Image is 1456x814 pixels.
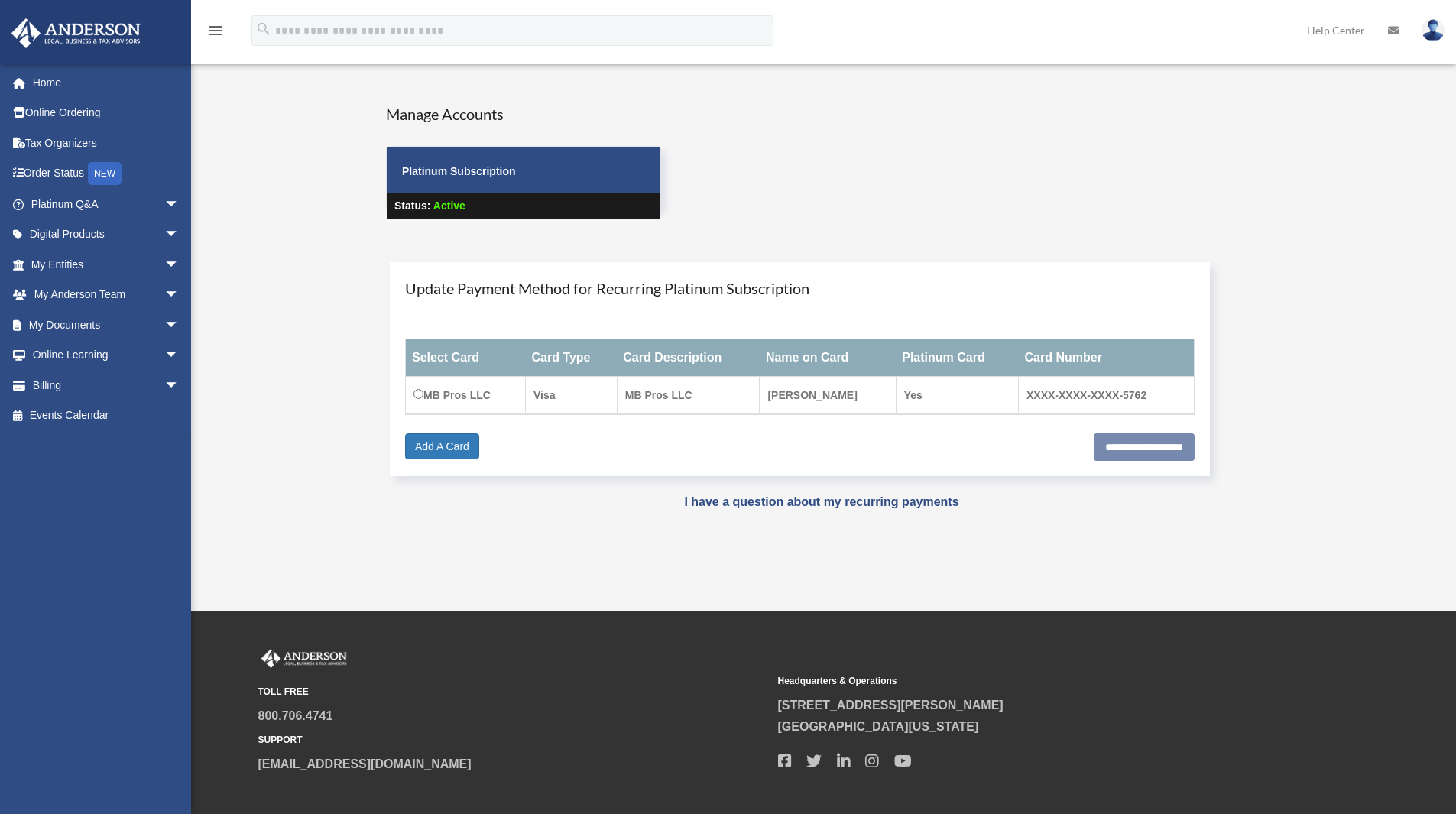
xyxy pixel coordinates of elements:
th: Select Card [406,339,526,376]
strong: Platinum Subscription [402,165,516,177]
a: [STREET_ADDRESS][PERSON_NAME] [778,699,1004,712]
a: My Anderson Teamarrow_drop_down [11,280,203,310]
a: Events Calendar [11,401,203,431]
i: search [255,21,272,37]
th: Card Description [617,339,760,376]
a: Platinum Q&Aarrow_drop_down [11,189,203,219]
img: Anderson Advisors Platinum Portal [258,649,350,669]
span: Active [433,199,465,212]
h4: Manage Accounts [386,103,661,125]
th: Card Type [525,339,617,376]
small: TOLL FREE [258,684,767,700]
a: Home [11,67,203,98]
span: arrow_drop_down [164,370,195,401]
a: menu [206,27,225,40]
a: Digital Productsarrow_drop_down [11,219,203,250]
td: Yes [896,376,1018,414]
strong: Status: [394,199,430,212]
i: menu [206,21,225,40]
a: 800.706.4741 [258,709,333,722]
td: MB Pros LLC [617,376,760,414]
a: Add A Card [405,433,479,459]
a: My Documentsarrow_drop_down [11,310,203,340]
a: I have a question about my recurring payments [684,495,958,508]
th: Card Number [1019,339,1195,376]
span: arrow_drop_down [164,189,195,220]
th: Name on Card [760,339,896,376]
td: MB Pros LLC [406,376,526,414]
a: Online Ordering [11,98,203,128]
td: Visa [525,376,617,414]
th: Platinum Card [896,339,1018,376]
small: Headquarters & Operations [778,673,1287,689]
span: arrow_drop_down [164,310,195,341]
a: My Entitiesarrow_drop_down [11,249,203,280]
a: Tax Organizers [11,128,203,158]
a: Order StatusNEW [11,158,203,190]
div: NEW [88,162,122,185]
td: XXXX-XXXX-XXXX-5762 [1019,376,1195,414]
small: SUPPORT [258,732,767,748]
span: arrow_drop_down [164,280,195,311]
h4: Update Payment Method for Recurring Platinum Subscription [405,277,1195,299]
a: Online Learningarrow_drop_down [11,340,203,371]
a: Billingarrow_drop_down [11,370,203,401]
img: User Pic [1422,19,1445,41]
span: arrow_drop_down [164,219,195,251]
td: [PERSON_NAME] [760,376,896,414]
a: [GEOGRAPHIC_DATA][US_STATE] [778,720,979,733]
a: [EMAIL_ADDRESS][DOMAIN_NAME] [258,757,472,770]
span: arrow_drop_down [164,340,195,371]
img: Anderson Advisors Platinum Portal [7,18,145,48]
span: arrow_drop_down [164,249,195,281]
